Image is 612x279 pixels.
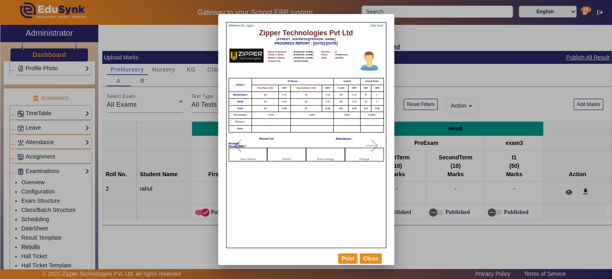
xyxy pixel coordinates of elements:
[292,53,320,57] td: : [PERSON_NAME]
[267,57,292,60] th: Mother's Name
[292,57,320,60] td: : [PERSON_NAME]
[278,85,290,92] th: OBT
[229,98,252,105] td: Hindi
[371,92,383,98] td: F
[348,98,360,105] td: 0.00
[269,137,274,140] span: Fail
[229,37,384,41] h6: [STREET_ADDRESS][PERSON_NAME]
[334,119,360,126] td: -
[229,105,252,112] td: Total:
[334,85,349,92] th: t1 (50)
[252,85,278,92] th: FirstTerm (10)
[292,60,320,63] td: : 12345123453
[338,253,357,264] button: Print
[267,148,306,161] div: Parent's
[371,85,383,92] th: OBT
[290,98,322,105] td: 10
[229,142,384,145] div: Remark:
[322,98,334,105] td: 0.00
[371,98,383,105] td: F
[371,24,384,27] p: Dise Code:
[229,119,252,126] td: Division:
[360,112,383,119] td: 0.00%
[252,105,278,112] td: 20
[229,145,384,148] div: Result Date:
[290,105,322,112] td: 20
[267,51,292,54] th: Name of Student
[252,112,290,119] td: 0.0%
[290,112,334,119] td: 0.0%
[348,92,360,98] td: 0.00
[229,112,252,119] td: Percentage:
[360,105,371,112] td: 140
[306,148,345,161] div: Exam Incharge
[352,136,392,156] mat-icon: arrow_forward
[333,51,352,54] td: : 2
[319,53,333,57] th: Class
[252,126,290,132] td: -
[348,105,360,112] td: 0.00
[267,60,292,63] th: Scholar No.
[334,92,349,98] td: 50
[356,49,383,75] img: profile.png
[334,78,360,85] th: exam3
[259,137,269,140] span: Result:
[360,98,371,105] td: 70
[252,119,290,126] td: -
[221,136,261,156] mat-icon: arrow_back
[322,92,334,98] td: 0.00
[322,105,334,112] td: 0.00
[336,137,353,140] div: Attendance:
[334,126,360,132] td: -
[290,119,334,126] td: -
[278,92,290,98] td: 0.00
[319,51,333,54] th: Roll No.
[360,92,371,98] td: 70
[345,148,384,161] div: Principal
[290,92,322,98] td: 10
[290,85,322,92] th: SecondTerm (10)
[252,92,278,98] td: 10
[229,126,252,132] td: Rank:
[278,105,290,112] td: 0.00
[252,98,278,105] td: 10
[322,85,334,92] th: OBT
[252,78,334,85] th: PreExam
[360,126,383,132] td: -
[334,112,360,119] td: 0.0%
[229,92,252,98] td: Mathematics
[334,105,349,112] td: 100
[292,51,320,54] td: : [PERSON_NAME]
[278,98,290,105] td: 0.00
[371,105,383,112] td: 0.00
[333,53,352,57] td: : PreNursery
[274,41,337,45] b: PROGRESS REPORT : [DATE]-[DATE]
[348,85,360,92] th: OBT
[360,119,383,126] td: -
[319,57,333,60] th: DOB
[290,126,334,132] td: -
[229,49,263,63] img: School Logo
[334,98,349,105] td: 50
[229,24,254,27] p: Affiliation No.: zipper
[267,53,292,57] th: Father's Name
[333,57,352,60] td: : [DATE]
[360,78,383,85] th: Grand Total
[360,85,371,92] th: MM
[360,253,381,264] button: Close
[229,78,252,92] th: Subject
[229,29,384,37] h1: Zipper Technologies Pvt Ltd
